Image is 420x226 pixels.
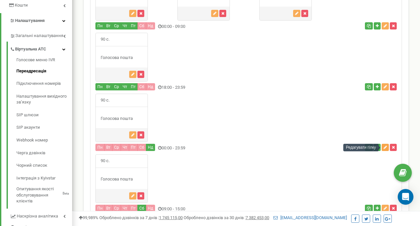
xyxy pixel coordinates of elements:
[273,215,347,220] a: [EMAIL_ADDRESS][DOMAIN_NAME]
[129,83,138,90] button: Пт
[137,205,146,212] button: Сб
[104,22,112,29] button: Вт
[10,28,72,42] a: Загальні налаштування
[95,83,105,90] button: Пн
[90,205,298,214] div: 09:00 - 15:00
[15,3,28,8] span: Кошти
[16,184,72,204] a: Опитування якості обслуговування клієнтівBeta
[15,18,45,23] span: Налаштування
[16,121,72,134] a: SIP акаунти
[104,83,112,90] button: Вт
[10,209,72,222] a: Наскрізна аналітика
[146,205,155,212] button: Нд
[343,144,379,151] div: Редагувати гілку
[99,215,183,220] span: Оброблено дзвінків за 7 днів :
[17,213,58,219] span: Наскрізна аналітика
[121,205,129,212] button: Чт
[15,46,46,52] span: Віртуальна АТС
[16,90,72,109] a: Налаштування вихідного зв’язку
[16,134,72,147] a: Webhook номер
[95,205,105,212] button: Пн
[90,83,298,92] div: 18:00 - 23:59
[121,22,129,29] button: Чт
[16,77,72,90] a: Підключення номерів
[96,94,114,107] span: 90 с.
[15,33,63,39] span: Загальні налаштування
[159,215,183,220] u: 1 745 115,00
[129,205,138,212] button: Пт
[146,83,155,90] button: Нд
[137,22,146,29] button: Сб
[90,22,298,31] div: 00:00 - 09:00
[129,144,138,151] button: Пт
[146,144,155,151] button: Нд
[96,116,148,122] div: Голосова пошта
[112,83,121,90] button: Ср
[96,33,114,46] span: 90 с.
[129,22,138,29] button: Пт
[16,57,72,65] a: Голосове меню IVR
[398,189,413,205] div: Open Intercom Messenger
[10,42,72,55] a: Віртуальна АТС
[112,22,121,29] button: Ср
[121,144,129,151] button: Чт
[137,83,146,90] button: Сб
[79,215,98,220] span: 99,989%
[137,144,146,151] button: Сб
[121,83,129,90] button: Чт
[184,215,269,220] span: Оброблено дзвінків за 30 днів :
[112,144,121,151] button: Ср
[16,65,72,78] a: Переадресація
[112,205,121,212] button: Ср
[1,13,72,28] a: Налаштування
[146,22,155,29] button: Нд
[95,22,105,29] button: Пн
[96,176,148,182] div: Голосова пошта
[104,144,112,151] button: Вт
[104,205,112,212] button: Вт
[16,109,72,122] a: SIP шлюзи
[16,172,72,185] a: Інтеграція з Kyivstar
[95,144,105,151] button: Пн
[96,155,114,167] span: 90 с.
[16,159,72,172] a: Чорний список
[90,144,298,153] div: 00:00 - 23:59
[16,147,72,160] a: Черга дзвінків
[96,55,148,61] div: Голосова пошта
[246,215,269,220] u: 7 382 453,00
